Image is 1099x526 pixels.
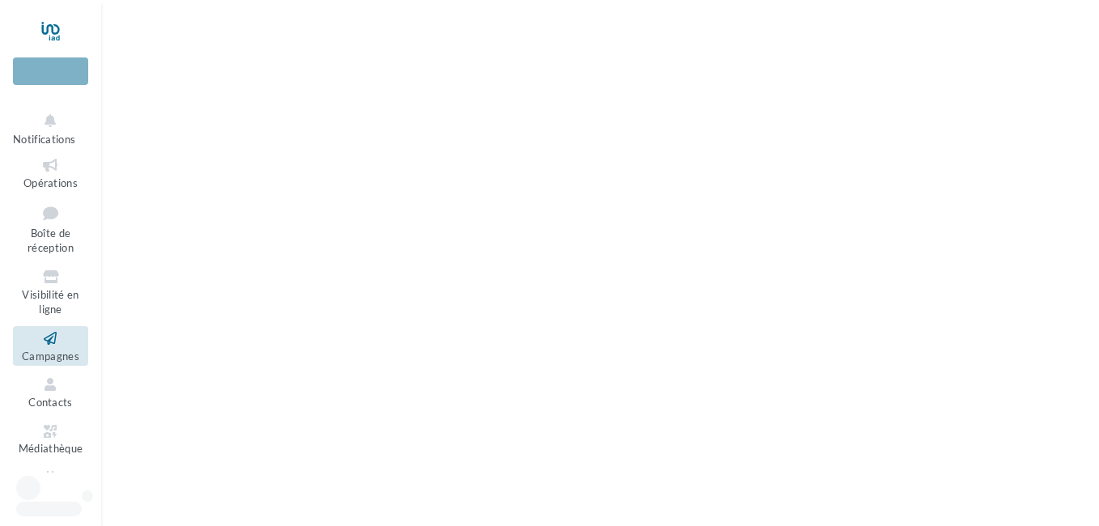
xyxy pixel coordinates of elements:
a: Calendrier [13,465,88,505]
span: Visibilité en ligne [22,288,78,316]
span: Notifications [13,133,75,146]
span: Campagnes [22,350,79,363]
div: Nouvelle campagne [13,57,88,85]
a: Opérations [13,153,88,193]
span: Boîte de réception [28,227,74,255]
a: Campagnes [13,326,88,366]
span: Médiathèque [19,443,83,456]
a: Boîte de réception [13,199,88,258]
span: Opérations [23,176,78,189]
span: Contacts [28,396,73,409]
a: Médiathèque [13,419,88,459]
a: Contacts [13,372,88,412]
a: Visibilité en ligne [13,265,88,320]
